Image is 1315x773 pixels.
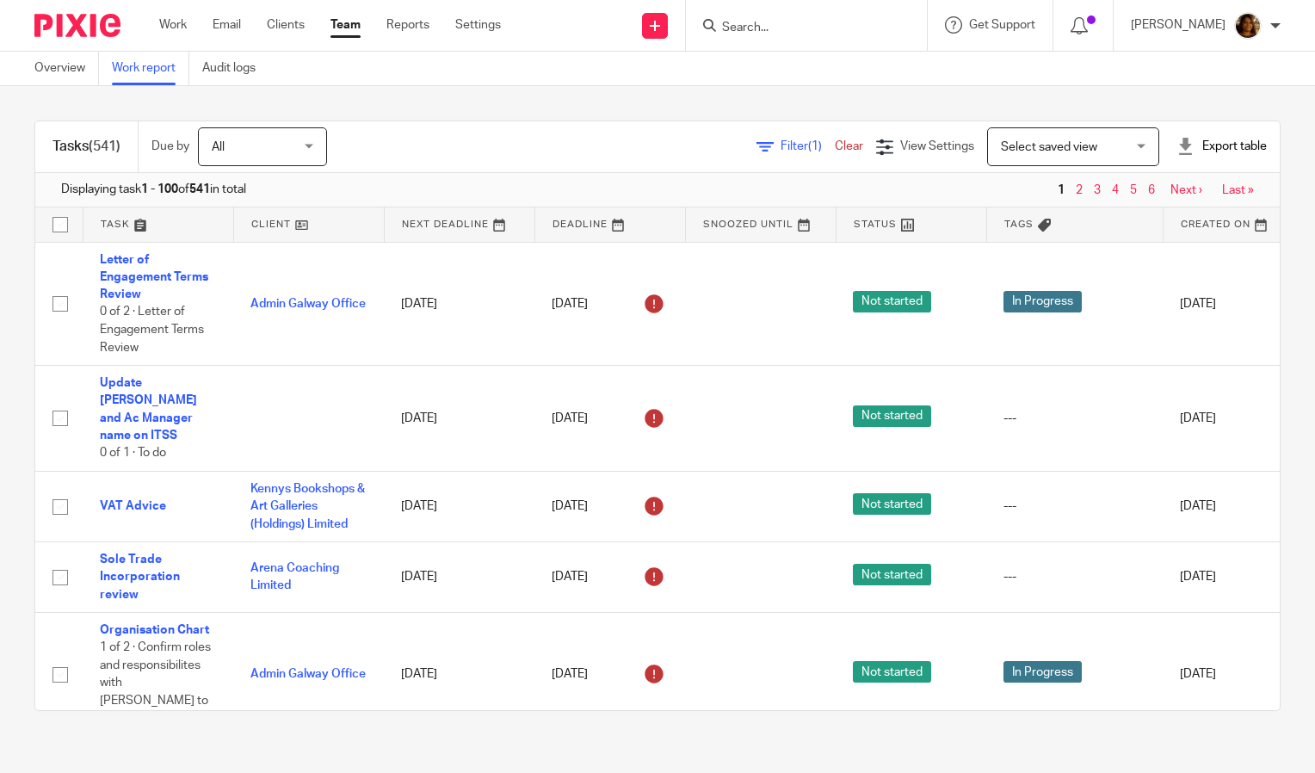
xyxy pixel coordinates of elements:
a: Audit logs [202,52,269,85]
td: [DATE] [1163,612,1313,736]
span: Select saved view [1001,141,1097,153]
span: Not started [853,405,931,427]
span: 0 of 2 · Letter of Engagement Terms Review [100,306,204,354]
p: [PERSON_NAME] [1131,16,1225,34]
a: Organisation Chart [100,624,209,636]
td: [DATE] [384,612,534,736]
span: 0 of 1 · To do [100,448,166,460]
a: VAT Advice [100,500,166,512]
a: Admin Galway Office [250,668,366,680]
td: [DATE] [384,541,534,612]
a: Last » [1222,184,1254,196]
p: Due by [151,138,189,155]
span: In Progress [1003,291,1082,312]
a: Admin Galway Office [250,298,366,310]
a: Kennys Bookshops & Art Galleries (Holdings) Limited [250,483,365,530]
span: All [212,141,225,153]
a: Arena Coaching Limited [250,562,339,591]
span: Not started [853,661,931,683]
a: Next › [1170,184,1202,196]
span: Not started [853,564,931,585]
span: Get Support [969,19,1035,31]
div: --- [1003,498,1145,515]
td: [DATE] [1163,242,1313,366]
b: 541 [189,183,210,195]
span: Tags [1004,220,1034,229]
b: 1 - 100 [141,183,178,195]
a: Reports [386,16,429,34]
img: Arvinder.jpeg [1234,12,1262,40]
span: 1 [1053,180,1069,201]
span: 1 of 2 · Confirm roles and responsibilites with [PERSON_NAME] to add to org chart [100,641,211,724]
span: Displaying task of in total [61,181,246,198]
a: Update [PERSON_NAME] and Ac Manager name on ITSS [100,377,197,442]
a: 4 [1112,184,1119,196]
a: 2 [1076,184,1083,196]
span: Filter [781,140,835,152]
td: [DATE] [384,472,534,542]
a: Sole Trade Incorporation review [100,553,180,601]
a: Letter of Engagement Terms Review [100,254,208,301]
img: Pixie [34,14,120,37]
td: [DATE] [1163,541,1313,612]
span: Not started [853,493,931,515]
a: 6 [1148,184,1155,196]
div: Export table [1176,138,1267,155]
a: Clear [835,140,863,152]
div: [DATE] [552,660,668,688]
a: Settings [455,16,501,34]
h1: Tasks [52,138,120,156]
div: [DATE] [552,492,668,520]
a: Email [213,16,241,34]
td: [DATE] [1163,472,1313,542]
div: --- [1003,410,1145,427]
span: Not started [853,291,931,312]
span: (541) [89,139,120,153]
td: [DATE] [384,242,534,366]
a: Clients [267,16,305,34]
nav: pager [1053,183,1254,197]
a: Work report [112,52,189,85]
span: In Progress [1003,661,1082,683]
td: [DATE] [1163,366,1313,472]
td: [DATE] [384,366,534,472]
div: --- [1003,568,1145,585]
div: [DATE] [552,405,668,432]
a: Overview [34,52,99,85]
span: View Settings [900,140,974,152]
a: Work [159,16,187,34]
a: 5 [1130,184,1137,196]
a: Team [330,16,361,34]
a: 3 [1094,184,1101,196]
div: [DATE] [552,290,668,318]
span: (1) [808,140,822,152]
div: [DATE] [552,563,668,591]
input: Search [720,21,875,36]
